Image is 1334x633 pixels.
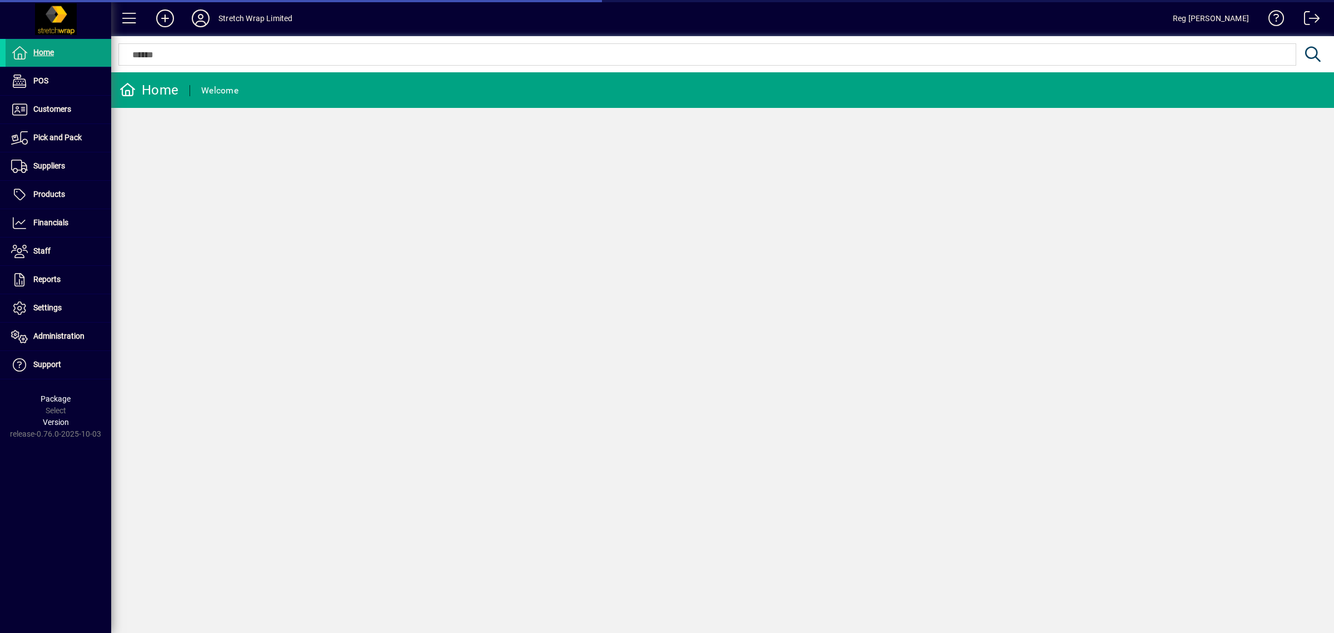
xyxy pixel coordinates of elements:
[33,161,65,170] span: Suppliers
[183,8,218,28] button: Profile
[6,266,111,294] a: Reports
[6,351,111,379] a: Support
[33,105,71,113] span: Customers
[33,275,61,284] span: Reports
[33,303,62,312] span: Settings
[33,76,48,85] span: POS
[33,246,51,255] span: Staff
[6,294,111,322] a: Settings
[201,82,238,100] div: Welcome
[1260,2,1285,38] a: Knowledge Base
[147,8,183,28] button: Add
[1173,9,1249,27] div: Reg [PERSON_NAME]
[33,332,84,340] span: Administration
[6,323,111,350] a: Administration
[33,218,68,227] span: Financials
[120,81,178,99] div: Home
[43,418,69,427] span: Version
[33,360,61,369] span: Support
[6,67,111,95] a: POS
[218,9,293,27] div: Stretch Wrap Limited
[33,48,54,57] span: Home
[33,133,82,142] span: Pick and Pack
[6,209,111,237] a: Financials
[6,238,111,265] a: Staff
[6,152,111,180] a: Suppliers
[6,96,111,123] a: Customers
[6,181,111,209] a: Products
[33,190,65,199] span: Products
[1296,2,1320,38] a: Logout
[41,394,71,403] span: Package
[6,124,111,152] a: Pick and Pack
